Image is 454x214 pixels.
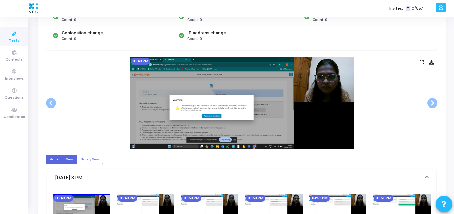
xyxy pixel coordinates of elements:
[4,114,25,120] span: Candidates
[412,6,423,11] span: 0/857
[47,169,436,186] mat-expansion-panel-header: [DATE] 3 PM
[187,17,202,23] span: Count: 0
[246,195,265,202] mat-chip: 03:50 PM
[5,76,24,82] span: Interviews
[77,155,103,164] label: Gallery View
[55,174,420,182] mat-panel-title: [DATE] 3 PM
[5,95,24,101] span: Questions
[9,38,19,44] span: Tests
[27,2,40,15] img: logo
[374,195,393,202] mat-chip: 03:51 PM
[46,155,77,164] label: Accordion View
[131,58,150,65] mat-chip: 03:49 PM
[62,36,76,42] span: Count: 0
[187,36,202,42] span: Count: 0
[130,57,354,149] img: screenshot-1751969959228.jpeg
[182,195,201,202] mat-chip: 03:50 PM
[313,17,327,23] span: Count: 0
[62,17,76,23] span: Count: 0
[53,195,73,202] mat-chip: 03:49 PM
[118,195,137,202] mat-chip: 03:49 PM
[310,195,330,202] mat-chip: 03:51 PM
[6,57,23,63] span: Contests
[389,6,403,11] label: Invites:
[62,30,103,36] div: Geolocation change
[406,6,410,11] span: T
[187,30,226,36] div: IP address change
